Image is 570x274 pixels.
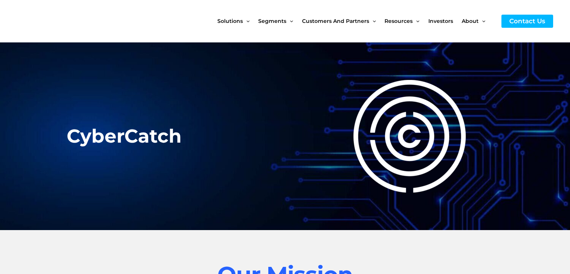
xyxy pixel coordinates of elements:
span: Resources [384,5,413,37]
a: Investors [428,5,462,37]
span: Menu Toggle [369,5,376,37]
img: CyberCatch [13,6,103,37]
span: Solutions [217,5,243,37]
span: Customers and Partners [302,5,369,37]
h2: CyberCatch [67,127,187,146]
span: Investors [428,5,453,37]
span: Menu Toggle [243,5,250,37]
nav: Site Navigation: New Main Menu [217,5,494,37]
a: Contact Us [501,15,553,28]
span: Segments [258,5,286,37]
span: Menu Toggle [413,5,419,37]
span: Menu Toggle [286,5,293,37]
span: Menu Toggle [479,5,485,37]
span: About [462,5,479,37]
